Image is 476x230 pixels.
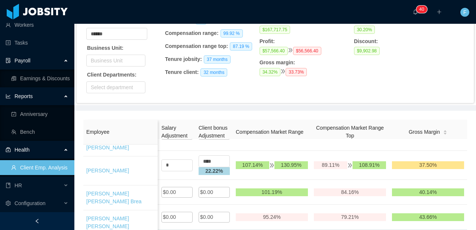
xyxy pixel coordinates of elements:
[261,188,282,196] span: 101.19%
[6,94,11,99] i: icon: line-chart
[15,147,29,153] span: Health
[15,58,30,64] span: Payroll
[15,182,22,188] span: HR
[204,55,231,64] span: 37 months
[359,161,379,169] span: 108.91%
[6,147,11,152] i: icon: medicine-box
[269,163,274,168] i: icon: double-right
[443,129,447,131] i: icon: caret-up
[163,189,176,195] span: $0.00
[413,9,418,14] i: icon: bell
[11,124,68,139] a: icon: teamBench
[341,213,358,221] span: 79.21%
[419,213,437,221] span: 43.66%
[293,47,321,55] span: $56,566.40
[199,125,228,139] span: Client bonus Adjustment
[341,188,358,196] span: 84.16%
[288,48,293,53] i: icon: double-right
[6,17,68,32] a: icon: userWorkers
[354,26,375,34] span: 30.20 %
[87,45,123,51] strong: Business Unit:
[354,47,380,55] span: $9,902.98
[86,216,129,229] a: [PERSON_NAME] [PERSON_NAME]
[15,200,45,206] span: Configuration
[286,68,307,76] span: 33.73%
[236,129,303,135] span: Compensation Market Range
[6,183,11,188] i: icon: book
[163,214,176,220] span: $0.00
[260,38,275,44] strong: Profit :
[422,6,424,13] p: 0
[200,68,227,77] span: 32 months
[6,35,68,50] a: icon: profileTasks
[260,59,295,65] strong: Gross margin :
[443,132,447,134] i: icon: caret-down
[86,129,109,135] span: Employee
[91,57,138,64] div: Business Unit
[242,161,263,169] span: 107.14%
[11,160,68,175] a: icon: userClient Emp. Analysis
[87,72,136,78] strong: Client Departments:
[419,6,422,13] p: 4
[260,68,281,76] span: 34.32 %
[86,168,129,174] a: [PERSON_NAME]
[6,201,11,206] i: icon: setting
[419,161,437,169] span: 37.50%
[316,125,384,139] span: Compensation Market Range Top
[437,9,442,14] i: icon: plus
[347,163,353,168] i: icon: double-right
[443,129,447,134] div: Sort
[11,107,68,122] a: icon: carry-outAnniversary
[230,42,252,51] span: 87.19 %
[260,26,290,34] span: $167,717.75
[6,58,11,63] i: icon: file-protect
[200,189,213,195] span: $0.00
[161,125,187,139] span: Salary Adjustment
[463,8,467,17] span: F
[165,56,202,62] strong: Tenure jobsity :
[205,168,223,174] strong: 22.22 %
[280,69,286,74] i: icon: double-right
[263,213,280,221] span: 95.24%
[409,128,440,136] span: Gross Margin
[165,69,199,75] strong: Tenure client :
[260,47,288,55] span: $57,566.40
[281,161,301,169] span: 130.95%
[419,188,437,196] span: 40.14%
[11,71,68,86] a: icon: reconciliationEarnings & Discounts
[91,84,138,91] div: Select department
[165,43,228,49] strong: Compensation range top :
[200,214,213,220] span: $0.00
[86,191,142,204] a: [PERSON_NAME] [PERSON_NAME] Brea
[15,93,33,99] span: Reports
[416,6,427,13] sup: 40
[322,161,339,169] span: 89.11%
[354,38,378,44] strong: Discount :
[165,30,219,36] strong: Compensation range :
[221,29,243,38] span: 99.92 %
